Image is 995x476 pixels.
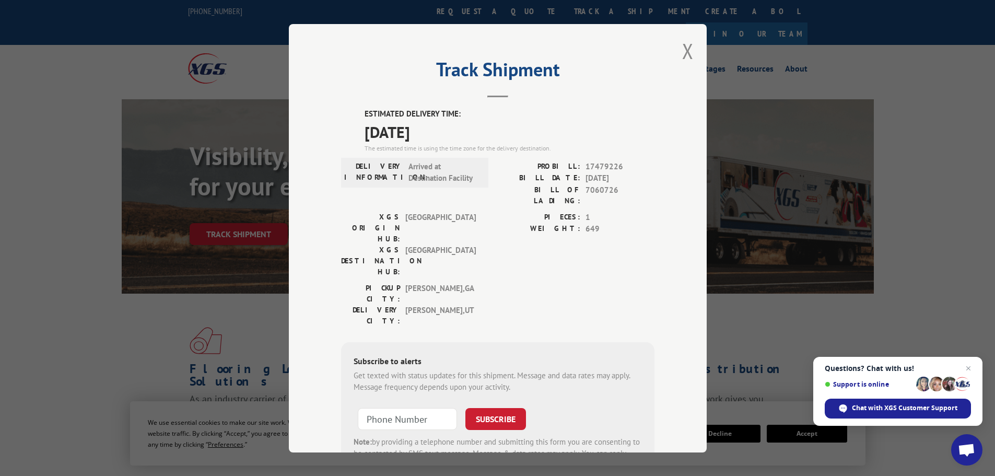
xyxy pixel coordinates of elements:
span: [DATE] [586,172,654,184]
label: PICKUP CITY: [341,282,400,304]
input: Phone Number [358,408,457,429]
span: [GEOGRAPHIC_DATA] [405,244,476,277]
button: SUBSCRIBE [465,408,526,429]
label: WEIGHT: [498,223,580,235]
span: [DATE] [365,120,654,143]
label: DELIVERY INFORMATION: [344,160,403,184]
span: Questions? Chat with us! [825,364,971,373]
label: XGS DESTINATION HUB: [341,244,400,277]
span: [PERSON_NAME] , GA [405,282,476,304]
span: Support is online [825,380,912,388]
span: 649 [586,223,654,235]
label: BILL OF LADING: [498,184,580,206]
button: Close modal [682,37,694,65]
h2: Track Shipment [341,62,654,82]
span: [PERSON_NAME] , UT [405,304,476,326]
label: PROBILL: [498,160,580,172]
label: BILL DATE: [498,172,580,184]
span: Chat with XGS Customer Support [852,403,957,413]
span: 17479226 [586,160,654,172]
div: Open chat [951,434,982,466]
div: The estimated time is using the time zone for the delivery destination. [365,143,654,153]
label: XGS ORIGIN HUB: [341,211,400,244]
strong: Note: [354,436,372,446]
span: Arrived at Destination Facility [408,160,479,184]
span: Close chat [962,362,975,375]
span: [GEOGRAPHIC_DATA] [405,211,476,244]
label: ESTIMATED DELIVERY TIME: [365,108,654,120]
label: DELIVERY CITY: [341,304,400,326]
div: by providing a telephone number and submitting this form you are consenting to be contacted by SM... [354,436,642,471]
div: Get texted with status updates for this shipment. Message and data rates may apply. Message frequ... [354,369,642,393]
span: 7060726 [586,184,654,206]
span: 1 [586,211,654,223]
label: PIECES: [498,211,580,223]
div: Chat with XGS Customer Support [825,399,971,419]
div: Subscribe to alerts [354,354,642,369]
